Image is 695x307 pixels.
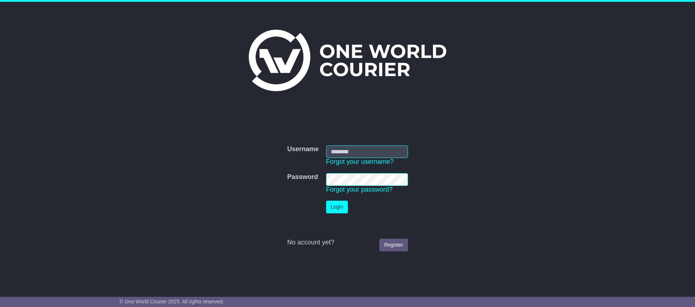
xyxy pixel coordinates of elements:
label: Password [287,173,318,181]
a: Register [379,239,408,251]
div: No account yet? [287,239,408,247]
img: One World [249,30,446,91]
span: © One World Courier 2025. All rights reserved. [119,299,224,304]
a: Forgot your password? [326,186,393,193]
a: Forgot your username? [326,158,394,165]
button: Login [326,201,348,213]
label: Username [287,145,319,153]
